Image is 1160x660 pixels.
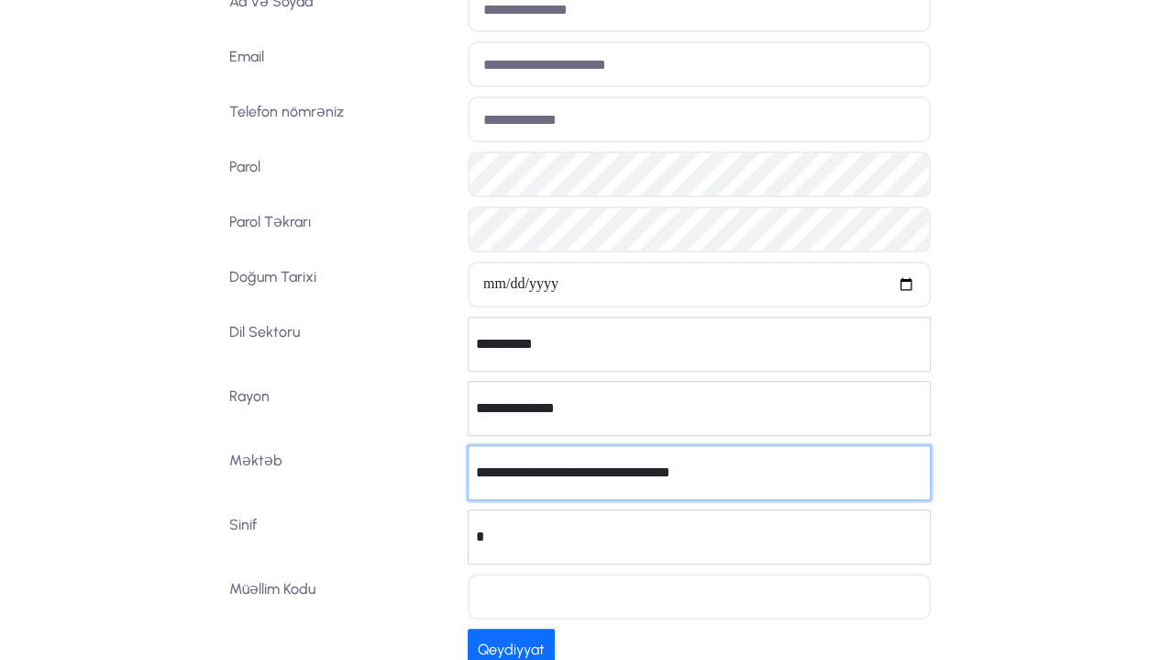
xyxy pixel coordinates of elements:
label: Telefon nömrəniz [223,96,461,142]
label: Dil Sektoru [223,317,461,372]
label: Müəllim Kodu [223,574,461,620]
label: Parol Təkrarı [223,207,461,252]
label: Email [223,41,461,87]
label: Doğum Tarixi [223,262,461,308]
label: Rayon [223,381,461,436]
label: Parol [223,151,461,197]
label: Məktəb [223,445,461,500]
label: Sinif [223,509,461,565]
